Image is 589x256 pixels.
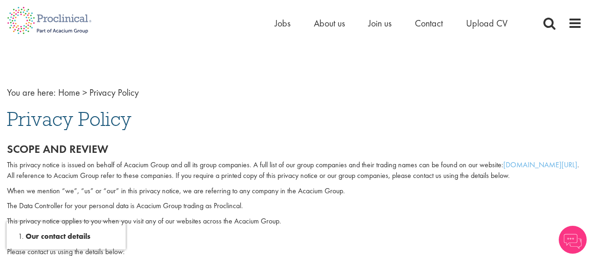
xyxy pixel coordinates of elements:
h2: Scope and review [7,143,582,155]
span: Privacy Policy [7,106,131,131]
p: When we mention “we”, “us” or “our” in this privacy notice, we are referring to any company in th... [7,186,582,197]
a: Contact [415,17,443,29]
span: Privacy Policy [89,86,139,98]
p: This privacy notice is issued on behalf of Acacium Group and all its group companies. A full list... [7,160,582,181]
iframe: reCAPTCHA [7,222,126,249]
a: [DOMAIN_NAME][URL] [503,160,577,170]
span: You are here: [7,86,56,98]
a: About us [314,17,345,29]
a: Upload CV [466,17,508,29]
a: Jobs [275,17,291,29]
a: Join us [368,17,392,29]
span: > [82,86,87,98]
p: This privacy notice applies to you when you visit any of our websites across the Acacium Group. [7,216,582,227]
p: The Data Controller for your personal data is Acacium Group trading as Proclincal. [7,201,582,211]
img: Chatbot [559,226,587,254]
a: breadcrumb link [58,86,80,98]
